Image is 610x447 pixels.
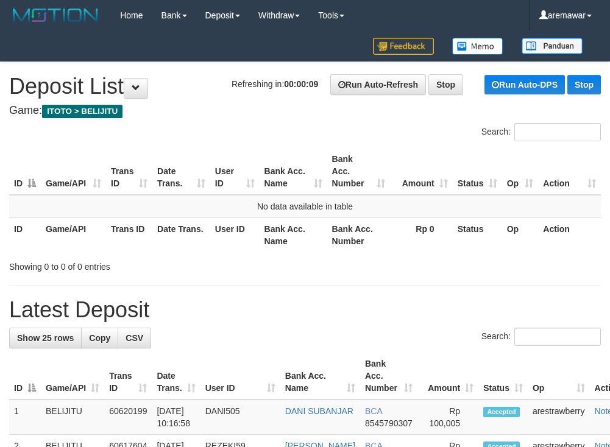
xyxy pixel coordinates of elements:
[481,328,601,346] label: Search:
[483,407,520,417] span: Accepted
[428,74,463,95] a: Stop
[106,217,152,252] th: Trans ID
[365,406,382,416] span: BCA
[9,256,245,273] div: Showing 0 to 0 of 0 entries
[200,399,280,435] td: DANI505
[41,148,106,195] th: Game/API: activate to sort column ascending
[478,353,528,399] th: Status: activate to sort column ascending
[538,148,601,195] th: Action: activate to sort column ascending
[514,328,601,346] input: Search:
[453,148,502,195] th: Status: activate to sort column ascending
[106,148,152,195] th: Trans ID: activate to sort column ascending
[81,328,118,348] a: Copy
[200,353,280,399] th: User ID: activate to sort column ascending
[502,148,539,195] th: Op: activate to sort column ascending
[9,148,41,195] th: ID: activate to sort column descending
[9,328,82,348] a: Show 25 rows
[365,418,413,428] span: Copy 8545790307 to clipboard
[280,353,360,399] th: Bank Acc. Name: activate to sort column ascending
[484,75,565,94] a: Run Auto-DPS
[41,399,104,435] td: BELIJITU
[210,148,260,195] th: User ID: activate to sort column ascending
[327,217,390,252] th: Bank Acc. Number
[390,217,453,252] th: Rp 0
[452,38,503,55] img: Button%20Memo.svg
[284,79,318,89] strong: 00:00:09
[373,38,434,55] img: Feedback.jpg
[126,333,143,343] span: CSV
[152,399,200,435] td: [DATE] 10:16:58
[514,123,601,141] input: Search:
[502,217,539,252] th: Op
[210,217,260,252] th: User ID
[152,353,200,399] th: Date Trans.: activate to sort column ascending
[481,123,601,141] label: Search:
[232,79,318,89] span: Refreshing in:
[538,217,601,252] th: Action
[104,399,152,435] td: 60620199
[152,217,210,252] th: Date Trans.
[104,353,152,399] th: Trans ID: activate to sort column ascending
[9,399,41,435] td: 1
[9,353,41,399] th: ID: activate to sort column descending
[327,148,390,195] th: Bank Acc. Number: activate to sort column ascending
[9,105,601,117] h4: Game:
[417,353,478,399] th: Amount: activate to sort column ascending
[41,353,104,399] th: Game/API: activate to sort column ascending
[118,328,151,348] a: CSV
[17,333,74,343] span: Show 25 rows
[260,148,327,195] th: Bank Acc. Name: activate to sort column ascending
[522,38,583,54] img: panduan.png
[89,333,110,343] span: Copy
[285,406,353,416] a: DANI SUBANJAR
[528,399,590,435] td: arestrawberry
[360,353,417,399] th: Bank Acc. Number: activate to sort column ascending
[453,217,502,252] th: Status
[9,195,601,218] td: No data available in table
[390,148,453,195] th: Amount: activate to sort column ascending
[9,6,102,24] img: MOTION_logo.png
[417,399,478,435] td: Rp 100,005
[528,353,590,399] th: Op: activate to sort column ascending
[330,74,426,95] a: Run Auto-Refresh
[260,217,327,252] th: Bank Acc. Name
[152,148,210,195] th: Date Trans.: activate to sort column ascending
[42,105,122,118] span: ITOTO > BELIJITU
[41,217,106,252] th: Game/API
[9,217,41,252] th: ID
[9,74,601,99] h1: Deposit List
[567,75,601,94] a: Stop
[9,298,601,322] h1: Latest Deposit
